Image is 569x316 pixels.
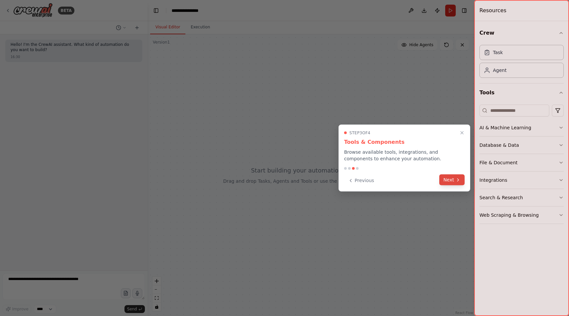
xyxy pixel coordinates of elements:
[458,129,466,137] button: Close walkthrough
[344,175,378,186] button: Previous
[439,174,465,185] button: Next
[344,138,465,146] h3: Tools & Components
[344,149,465,162] p: Browse available tools, integrations, and components to enhance your automation.
[349,130,370,136] span: Step 3 of 4
[151,6,161,15] button: Hide left sidebar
